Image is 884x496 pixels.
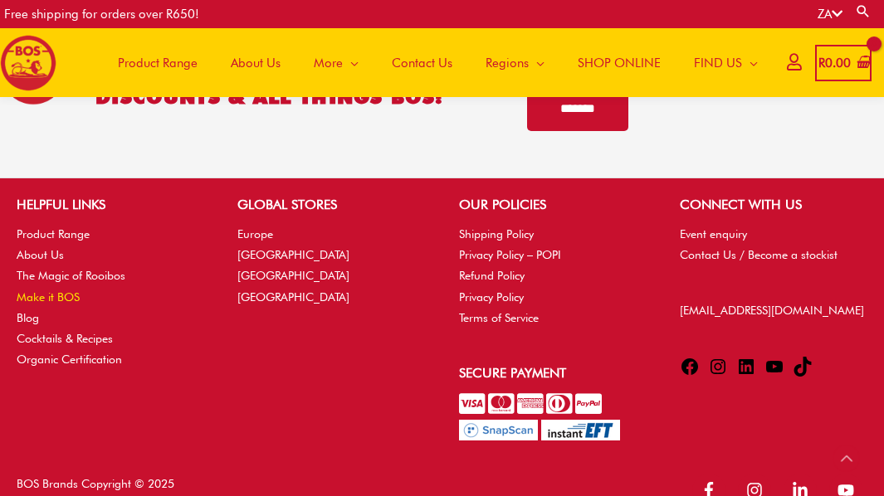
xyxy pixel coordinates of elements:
[459,269,525,282] a: Refund Policy
[237,290,349,304] a: [GEOGRAPHIC_DATA]
[314,38,343,88] span: More
[17,290,80,304] a: Make it BOS
[297,28,375,97] a: More
[89,28,774,97] nav: Site Navigation
[17,227,90,241] a: Product Range
[237,248,349,261] a: [GEOGRAPHIC_DATA]
[459,311,539,324] a: Terms of Service
[118,38,198,88] span: Product Range
[680,304,864,317] a: [EMAIL_ADDRESS][DOMAIN_NAME]
[237,195,425,215] h2: GLOBAL STORES
[214,28,297,97] a: About Us
[17,269,125,282] a: The Magic of Rooibos
[17,248,64,261] a: About Us
[237,227,273,241] a: Europe
[815,45,872,82] a: View Shopping Cart, empty
[231,38,281,88] span: About Us
[459,363,647,383] h2: Secure Payment
[17,224,204,370] nav: HELPFUL LINKS
[237,269,349,282] a: [GEOGRAPHIC_DATA]
[680,227,747,241] a: Event enquiry
[818,56,825,71] span: R
[818,7,842,22] a: ZA
[459,290,524,304] a: Privacy Policy
[680,195,867,215] h2: CONNECT WITH US
[392,38,452,88] span: Contact Us
[17,353,122,366] a: Organic Certification
[17,195,204,215] h2: HELPFUL LINKS
[855,3,872,19] a: Search button
[486,38,529,88] span: Regions
[694,38,742,88] span: FIND US
[680,248,838,261] a: Contact Us / Become a stockist
[17,311,39,324] a: Blog
[469,28,561,97] a: Regions
[680,224,867,265] nav: CONNECT WITH US
[578,38,661,88] span: SHOP ONLINE
[101,28,214,97] a: Product Range
[541,420,620,440] img: Pay with InstantEFT
[17,332,113,345] a: Cocktails & Recipes
[459,248,561,261] a: Privacy Policy – POPI
[459,224,647,328] nav: OUR POLICIES
[375,28,469,97] a: Contact Us
[459,195,647,215] h2: OUR POLICIES
[459,227,534,241] a: Shipping Policy
[561,28,677,97] a: SHOP ONLINE
[459,420,538,440] img: Pay with SnapScan
[237,224,425,308] nav: GLOBAL STORES
[818,56,851,71] bdi: 0.00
